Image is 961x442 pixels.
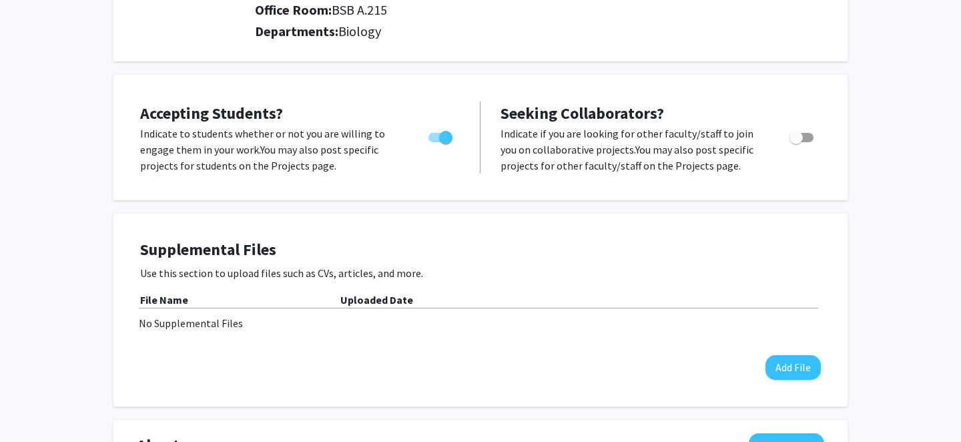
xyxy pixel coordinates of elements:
[423,126,460,146] div: Toggle
[340,293,413,306] b: Uploaded Date
[140,103,283,124] span: Accepting Students?
[765,355,821,380] button: Add File
[332,1,387,18] span: BSB A.215
[501,103,664,124] span: Seeking Collaborators?
[784,126,821,146] div: Toggle
[245,23,834,39] h2: Departments:
[140,293,188,306] b: File Name
[255,2,824,18] h2: Office Room:
[140,265,821,281] p: Use this section to upload files such as CVs, articles, and more.
[10,382,57,432] iframe: Chat
[140,240,821,260] h4: Supplemental Files
[501,126,764,174] p: Indicate if you are looking for other faculty/staff to join you on collaborative projects. You ma...
[139,315,822,331] div: No Supplemental Files
[140,126,403,174] p: Indicate to students whether or not you are willing to engage them in your work. You may also pos...
[338,23,381,39] span: Biology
